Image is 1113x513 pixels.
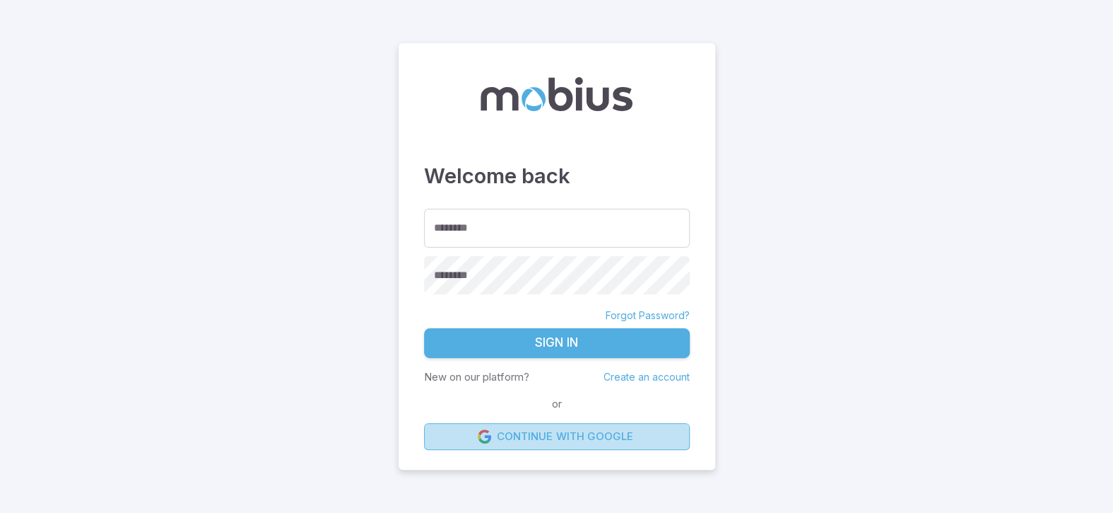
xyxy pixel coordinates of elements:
a: Create an account [603,371,690,383]
span: or [548,396,565,412]
a: Forgot Password? [606,309,690,323]
h3: Welcome back [424,161,690,192]
p: New on our platform? [424,369,529,385]
a: Continue with Google [424,423,690,450]
button: Sign In [424,328,690,358]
